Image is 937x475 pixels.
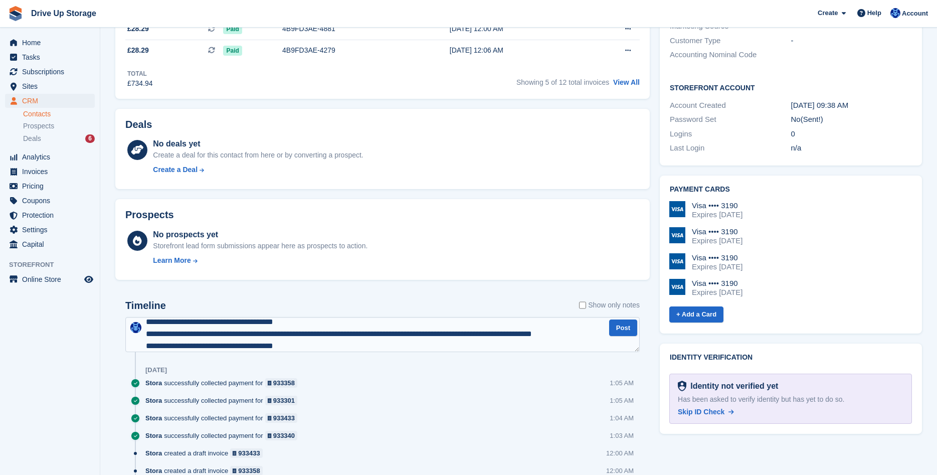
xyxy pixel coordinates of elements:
[145,413,162,423] span: Stora
[791,114,912,125] div: No
[265,413,298,423] a: 933433
[610,378,634,388] div: 1:05 AM
[125,119,152,130] h2: Deals
[127,78,153,89] div: £734.94
[670,354,912,362] h2: Identity verification
[686,380,778,392] div: Identity not verified yet
[22,94,82,108] span: CRM
[22,65,82,79] span: Subscriptions
[669,306,723,323] a: + Add a Card
[22,36,82,50] span: Home
[791,35,912,47] div: -
[145,378,162,388] span: Stora
[127,24,149,34] span: £28.29
[5,165,95,179] a: menu
[22,150,82,164] span: Analytics
[153,229,367,241] div: No prospects yet
[692,227,742,236] div: Visa •••• 3190
[5,272,95,286] a: menu
[579,300,640,310] label: Show only notes
[902,9,928,19] span: Account
[238,448,260,458] div: 933433
[516,78,609,86] span: Showing 5 of 12 total invoices
[153,255,191,266] div: Learn More
[265,431,298,440] a: 933340
[791,142,912,154] div: n/a
[5,79,95,93] a: menu
[145,431,302,440] div: successfully collected payment for
[791,100,912,111] div: [DATE] 09:38 AM
[670,82,912,92] h2: Storefront Account
[610,413,634,423] div: 1:04 AM
[450,45,587,56] div: [DATE] 12:06 AM
[153,241,367,251] div: Storefront lead form submissions appear here as prospects to action.
[145,378,302,388] div: successfully collected payment for
[23,109,95,119] a: Contacts
[22,165,82,179] span: Invoices
[22,50,82,64] span: Tasks
[127,45,149,56] span: £28.29
[145,431,162,440] span: Stora
[22,79,82,93] span: Sites
[22,208,82,222] span: Protection
[153,138,363,150] div: No deals yet
[282,24,417,34] div: 4B9FD3AE-4881
[83,273,95,285] a: Preview store
[5,36,95,50] a: menu
[610,431,634,440] div: 1:03 AM
[613,78,640,86] a: View All
[678,381,686,392] img: Identity Verification Ready
[23,133,95,144] a: Deals 6
[22,223,82,237] span: Settings
[669,227,685,243] img: Visa Logo
[669,253,685,269] img: Visa Logo
[670,49,791,61] div: Accounting Nominal Code
[5,150,95,164] a: menu
[692,236,742,245] div: Expires [DATE]
[282,45,417,56] div: 4B9FD3AE-4279
[791,128,912,140] div: 0
[125,209,174,221] h2: Prospects
[273,378,295,388] div: 933358
[5,50,95,64] a: menu
[153,255,367,266] a: Learn More
[5,94,95,108] a: menu
[125,300,166,311] h2: Timeline
[85,134,95,143] div: 6
[5,223,95,237] a: menu
[23,121,95,131] a: Prospects
[692,201,742,210] div: Visa •••• 3190
[223,46,242,56] span: Paid
[692,262,742,271] div: Expires [DATE]
[579,300,586,310] input: Show only notes
[678,407,734,417] a: Skip ID Check
[670,142,791,154] div: Last Login
[22,194,82,208] span: Coupons
[23,121,54,131] span: Prospects
[223,24,242,34] span: Paid
[678,394,903,405] div: Has been asked to verify identity but has yet to do so.
[145,396,302,405] div: successfully collected payment for
[5,179,95,193] a: menu
[22,272,82,286] span: Online Store
[606,448,634,458] div: 12:00 AM
[8,6,23,21] img: stora-icon-8386f47178a22dfd0bd8f6a31ec36ba5ce8667c1dd55bd0f319d3a0aa187defe.svg
[669,201,685,217] img: Visa Logo
[610,396,634,405] div: 1:05 AM
[9,260,100,270] span: Storefront
[22,237,82,251] span: Capital
[692,288,742,297] div: Expires [DATE]
[273,396,295,405] div: 933301
[145,413,302,423] div: successfully collected payment for
[5,208,95,222] a: menu
[23,134,41,143] span: Deals
[670,114,791,125] div: Password Set
[22,179,82,193] span: Pricing
[153,165,363,175] a: Create a Deal
[450,24,587,34] div: [DATE] 12:00 AM
[890,8,900,18] img: Widnes Team
[153,150,363,161] div: Create a deal for this contact from here or by converting a prospect.
[127,69,153,78] div: Total
[867,8,881,18] span: Help
[265,396,298,405] a: 933301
